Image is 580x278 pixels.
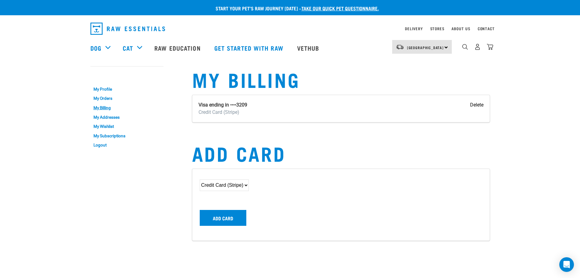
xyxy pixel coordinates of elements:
[470,101,483,109] input: Delete
[301,7,379,9] a: take our quick pet questionnaire.
[407,46,444,49] span: [GEOGRAPHIC_DATA]
[291,36,327,60] a: Vethub
[559,257,574,272] div: Open Intercom Messenger
[478,27,495,30] a: Contact
[90,94,163,103] a: My Orders
[123,43,133,52] a: Cat
[90,131,163,141] a: My Subscriptions
[90,140,163,150] a: Logout
[192,68,490,90] h1: My Billing
[452,27,470,30] a: About Us
[90,113,163,122] a: My Addresses
[208,36,291,60] a: Get started with Raw
[90,103,163,113] a: My Billing
[90,122,163,131] a: My Wishlist
[90,43,101,52] a: Dog
[192,142,490,164] h1: Add Card
[90,72,120,75] a: My Account
[148,36,208,60] a: Raw Education
[487,44,493,50] img: home-icon@2x.png
[199,102,247,108] strong: Visa ending in ••••3209
[90,23,165,35] img: Raw Essentials Logo
[199,109,247,116] div: Credit Card (Stripe)
[396,44,404,50] img: van-moving.png
[474,44,481,50] img: user.png
[90,85,163,94] a: My Profile
[405,27,423,30] a: Delivery
[430,27,445,30] a: Stores
[462,44,468,50] img: home-icon-1@2x.png
[200,210,246,226] button: Add card
[86,20,495,37] nav: dropdown navigation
